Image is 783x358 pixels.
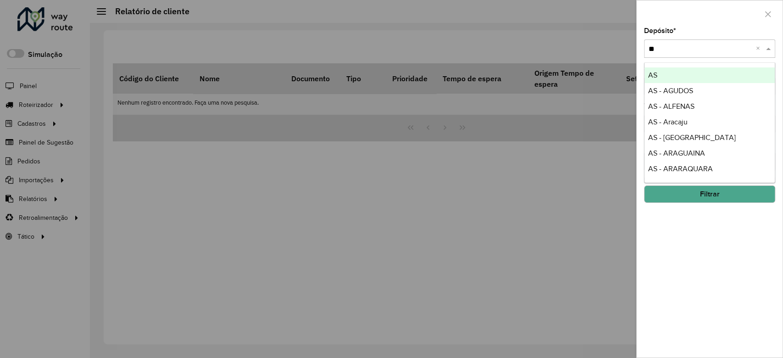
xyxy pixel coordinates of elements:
[648,87,693,95] span: AS - AGUDOS
[756,43,764,54] span: Clear all
[644,25,676,36] label: Depósito
[648,102,694,110] span: AS - ALFENAS
[648,118,688,126] span: AS - Aracaju
[648,165,713,173] span: AS - ARARAQUARA
[644,62,775,183] ng-dropdown-panel: Options list
[644,185,775,203] button: Filtrar
[648,149,705,157] span: AS - ARAGUAINA
[648,71,657,79] span: AS
[648,134,736,141] span: AS - [GEOGRAPHIC_DATA]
